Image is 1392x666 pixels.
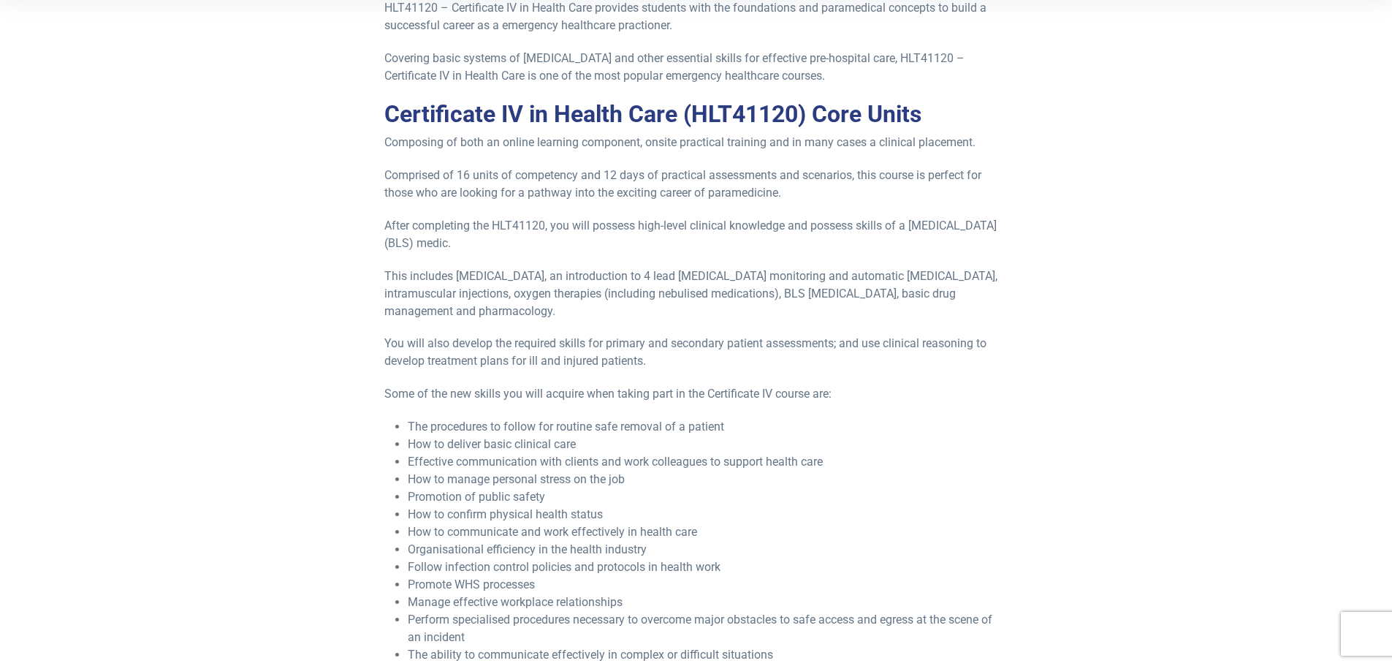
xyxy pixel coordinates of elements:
[408,453,1008,471] li: Effective communication with clients and work colleagues to support health care
[408,506,1008,523] li: How to confirm physical health status
[408,646,1008,664] li: The ability to communicate effectively in complex or difficult situations
[408,471,1008,488] li: How to manage personal stress on the job
[408,523,1008,541] li: How to communicate and work effectively in health care
[408,488,1008,506] li: Promotion of public safety
[408,436,1008,453] li: How to deliver basic clinical care
[408,611,1008,646] li: Perform specialised procedures necessary to overcome major obstacles to safe access and egress at...
[384,335,1008,370] p: You will also develop the required skills for primary and secondary patient assessments; and use ...
[408,594,1008,611] li: Manage effective workplace relationships
[384,100,1008,128] h2: Certificate IV in Health Care (HLT41120) Core Units
[408,418,1008,436] li: The procedures to follow for routine safe removal of a patient
[384,385,1008,403] p: Some of the new skills you will acquire when taking part in the Certificate IV course are:
[384,50,1008,85] p: Covering basic systems of [MEDICAL_DATA] and other essential skills for effective pre-hospital ca...
[384,217,1008,252] p: After completing the HLT41120, you will possess high-level clinical knowledge and possess skills ...
[408,576,1008,594] li: Promote WHS processes
[384,134,1008,151] p: Composing of both an online learning component, onsite practical training and in many cases a cli...
[384,167,1008,202] p: Comprised of 16 units of competency and 12 days of practical assessments and scenarios, this cour...
[384,268,1008,320] p: This includes [MEDICAL_DATA], an introduction to 4 lead [MEDICAL_DATA] monitoring and automatic [...
[408,559,1008,576] li: Follow infection control policies and protocols in health work
[408,541,1008,559] li: Organisational efficiency in the health industry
